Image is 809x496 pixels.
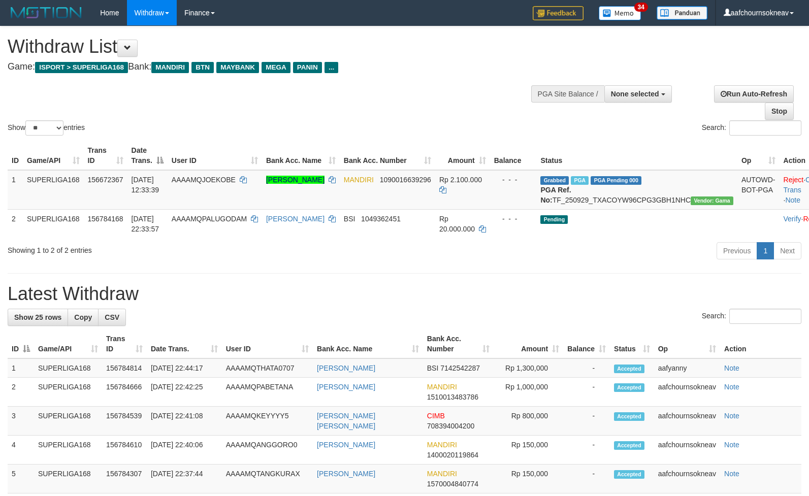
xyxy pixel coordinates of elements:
td: - [563,465,610,493]
b: PGA Ref. No: [540,186,571,204]
div: - - - [494,175,533,185]
a: Note [724,470,739,478]
span: Copy 1570004840774 to clipboard [427,480,478,488]
a: CSV [98,309,126,326]
span: 156672367 [88,176,123,184]
span: MAYBANK [216,62,259,73]
td: [DATE] 22:42:25 [147,378,222,407]
span: BSI [344,215,355,223]
span: BSI [427,364,439,372]
td: aafchournsokneav [654,407,720,436]
span: Accepted [614,470,644,479]
span: Grabbed [540,176,569,185]
img: Feedback.jpg [533,6,584,20]
th: Action [720,329,801,358]
span: AAAAMQJOEKOBE [172,176,236,184]
th: Status [536,141,737,170]
a: [PERSON_NAME] [266,176,325,184]
td: AAAAMQTANGKURAX [222,465,313,493]
td: AAAAMQKEYYYY5 [222,407,313,436]
label: Search: [702,120,801,136]
span: MANDIRI [427,383,457,391]
td: TF_250929_TXACOYW96CPG3GBH1NHC [536,170,737,210]
td: - [563,358,610,378]
img: panduan.png [657,6,707,20]
label: Search: [702,309,801,324]
th: Bank Acc. Number: activate to sort column ascending [423,329,494,358]
th: Op: activate to sort column ascending [737,141,780,170]
td: [DATE] 22:44:17 [147,358,222,378]
span: ... [325,62,338,73]
th: Date Trans.: activate to sort column ascending [147,329,222,358]
span: CSV [105,313,119,321]
span: PGA Pending [591,176,641,185]
input: Search: [729,120,801,136]
span: Copy 1400020119864 to clipboard [427,451,478,459]
th: ID: activate to sort column descending [8,329,34,358]
a: Stop [765,103,794,120]
td: 156784814 [102,358,147,378]
td: AAAAMQANGGORO0 [222,436,313,465]
img: Button%20Memo.svg [599,6,641,20]
span: CIMB [427,412,445,420]
th: Op: activate to sort column ascending [654,329,720,358]
a: Show 25 rows [8,309,68,326]
h1: Latest Withdraw [8,284,801,304]
a: Reject [784,176,804,184]
h1: Withdraw List [8,37,529,57]
td: aafchournsokneav [654,378,720,407]
span: Copy 7142542287 to clipboard [440,364,480,372]
td: 1 [8,358,34,378]
select: Showentries [25,120,63,136]
th: User ID: activate to sort column ascending [222,329,313,358]
span: MEGA [262,62,290,73]
td: AAAAMQPABETANA [222,378,313,407]
span: Accepted [614,365,644,373]
td: Rp 150,000 [494,465,563,493]
span: Copy 1090016639296 to clipboard [380,176,431,184]
td: SUPERLIGA168 [34,378,102,407]
td: 1 [8,170,23,210]
th: Date Trans.: activate to sort column descending [127,141,168,170]
td: Rp 1,000,000 [494,378,563,407]
th: Trans ID: activate to sort column ascending [84,141,127,170]
div: PGA Site Balance / [531,85,604,103]
span: MANDIRI [151,62,189,73]
a: Note [724,412,739,420]
td: SUPERLIGA168 [23,209,84,238]
span: Pending [540,215,568,224]
th: User ID: activate to sort column ascending [168,141,262,170]
th: Bank Acc. Name: activate to sort column ascending [313,329,423,358]
span: MANDIRI [344,176,374,184]
a: Note [724,441,739,449]
td: 156784610 [102,436,147,465]
td: 156784666 [102,378,147,407]
a: Verify [784,215,801,223]
a: [PERSON_NAME] [317,383,375,391]
span: Show 25 rows [14,313,61,321]
a: Note [724,383,739,391]
td: SUPERLIGA168 [34,358,102,378]
td: 2 [8,378,34,407]
input: Search: [729,309,801,324]
span: Accepted [614,412,644,421]
a: [PERSON_NAME] [317,470,375,478]
td: aafchournsokneav [654,436,720,465]
td: 156784307 [102,465,147,493]
span: MANDIRI [427,441,457,449]
td: - [563,436,610,465]
td: aafchournsokneav [654,465,720,493]
td: SUPERLIGA168 [34,436,102,465]
span: Rp 20.000.000 [439,215,475,233]
span: Marked by aafsengchandara [571,176,589,185]
a: Run Auto-Refresh [714,85,794,103]
th: Balance: activate to sort column ascending [563,329,610,358]
td: - [563,407,610,436]
div: Showing 1 to 2 of 2 entries [8,241,330,255]
button: None selected [604,85,672,103]
span: 156784168 [88,215,123,223]
span: Copy 708394004200 to clipboard [427,422,474,430]
td: AUTOWD-BOT-PGA [737,170,780,210]
td: 4 [8,436,34,465]
td: [DATE] 22:41:08 [147,407,222,436]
